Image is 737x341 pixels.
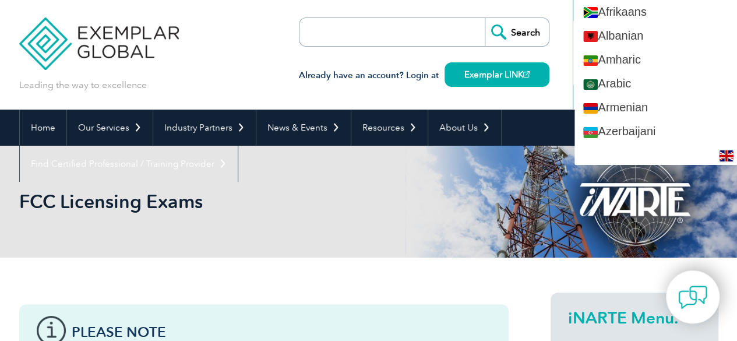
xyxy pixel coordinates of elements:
img: az [583,127,598,138]
a: Our Services [67,110,153,146]
a: Industry Partners [153,110,256,146]
h3: Please note [72,325,491,339]
a: Arabic [574,72,737,96]
h3: Already have an account? Login at [299,68,549,83]
p: Leading the way to excellence [19,79,147,92]
img: ar [583,79,598,90]
img: am [583,55,598,66]
a: Azerbaijani [574,119,737,143]
a: Amharic [574,48,737,72]
img: hy [583,103,598,114]
a: Exemplar LINK [445,62,549,87]
a: Albanian [574,24,737,48]
h2: iNARTE Menu. [568,308,701,327]
img: open_square.png [523,71,530,78]
h2: FCC Licensing Exams [19,192,509,211]
img: sq [583,31,598,42]
img: contact-chat.png [678,283,707,312]
a: Basque [574,144,737,168]
a: Find Certified Professional / Training Provider [20,146,238,182]
input: Search [485,18,549,46]
a: Armenian [574,96,737,119]
a: About Us [428,110,501,146]
img: en [719,150,734,161]
a: Resources [351,110,428,146]
a: News & Events [256,110,351,146]
a: Home [20,110,66,146]
img: af [583,7,598,18]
